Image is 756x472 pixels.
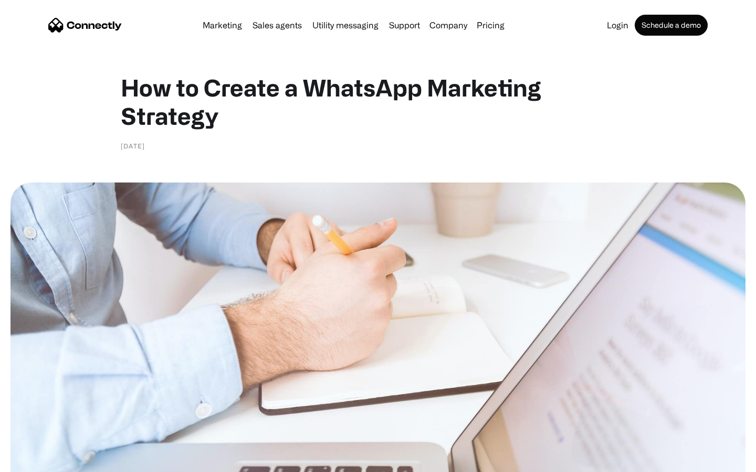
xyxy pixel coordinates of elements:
a: Marketing [198,21,246,29]
h1: How to Create a WhatsApp Marketing Strategy [121,73,635,130]
a: Schedule a demo [635,15,708,36]
div: Company [429,18,467,33]
a: Login [603,21,633,29]
a: Pricing [472,21,509,29]
div: [DATE] [121,141,145,151]
a: Sales agents [248,21,306,29]
ul: Language list [21,454,63,468]
aside: Language selected: English [10,454,63,468]
a: Support [385,21,424,29]
a: Utility messaging [308,21,383,29]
